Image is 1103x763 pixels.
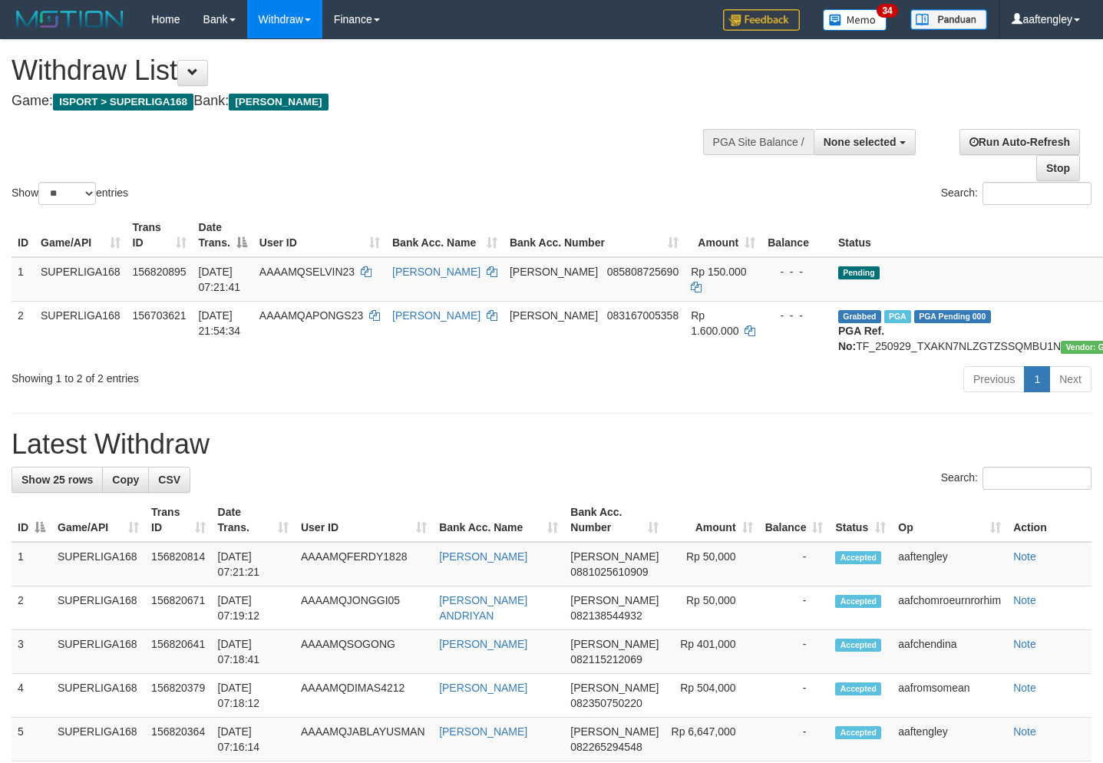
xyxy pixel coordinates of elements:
th: Bank Acc. Name: activate to sort column ascending [433,498,564,542]
td: 5 [12,718,51,761]
a: Note [1013,594,1036,606]
h4: Game: Bank: [12,94,720,109]
td: [DATE] 07:16:14 [212,718,295,761]
input: Search: [982,467,1091,490]
span: Accepted [835,726,881,739]
td: SUPERLIGA168 [51,674,145,718]
span: CSV [158,474,180,486]
a: Next [1049,366,1091,392]
span: Rp 1.600.000 [691,309,738,337]
th: Trans ID: activate to sort column ascending [127,213,193,257]
td: [DATE] 07:18:12 [212,674,295,718]
a: [PERSON_NAME] [439,638,527,650]
label: Show entries [12,182,128,205]
th: Trans ID: activate to sort column ascending [145,498,212,542]
a: [PERSON_NAME] [439,725,527,738]
td: 1 [12,257,35,302]
td: 2 [12,301,35,360]
td: SUPERLIGA168 [51,542,145,586]
a: Note [1013,550,1036,563]
span: [DATE] 07:21:41 [199,266,241,293]
td: SUPERLIGA168 [35,301,127,360]
span: Copy 085808725690 to clipboard [607,266,679,278]
a: 1 [1024,366,1050,392]
a: [PERSON_NAME] [392,309,480,322]
a: Note [1013,725,1036,738]
span: Accepted [835,595,881,608]
span: Copy 082350750220 to clipboard [570,697,642,709]
td: 156820814 [145,542,212,586]
a: Run Auto-Refresh [959,129,1080,155]
a: [PERSON_NAME] [439,682,527,694]
span: Copy 082138544932 to clipboard [570,609,642,622]
a: Show 25 rows [12,467,103,493]
th: Bank Acc. Name: activate to sort column ascending [386,213,504,257]
span: Pending [838,266,880,279]
td: 156820364 [145,718,212,761]
span: [PERSON_NAME] [510,309,598,322]
span: Copy 082265294548 to clipboard [570,741,642,753]
td: - [759,718,830,761]
b: PGA Ref. No: [838,325,884,352]
span: [PERSON_NAME] [570,550,659,563]
td: SUPERLIGA168 [51,718,145,761]
td: AAAAMQFERDY1828 [295,542,433,586]
span: 156820895 [133,266,187,278]
span: Accepted [835,551,881,564]
a: [PERSON_NAME] [392,266,480,278]
span: [DATE] 21:54:34 [199,309,241,337]
td: SUPERLIGA168 [35,257,127,302]
th: Bank Acc. Number: activate to sort column ascending [504,213,685,257]
a: [PERSON_NAME] [439,550,527,563]
th: Amount: activate to sort column ascending [685,213,761,257]
span: [PERSON_NAME] [570,638,659,650]
span: [PERSON_NAME] [570,594,659,606]
td: - [759,586,830,630]
a: Copy [102,467,149,493]
a: Stop [1036,155,1080,181]
th: Game/API: activate to sort column ascending [35,213,127,257]
h1: Latest Withdraw [12,429,1091,460]
div: PGA Site Balance / [703,129,814,155]
span: Copy [112,474,139,486]
span: 156703621 [133,309,187,322]
label: Search: [941,182,1091,205]
td: AAAAMQSOGONG [295,630,433,674]
td: 2 [12,586,51,630]
span: AAAAMQAPONGS23 [259,309,363,322]
span: Accepted [835,639,881,652]
td: AAAAMQJABLAYUSMAN [295,718,433,761]
td: SUPERLIGA168 [51,630,145,674]
img: Button%20Memo.svg [823,9,887,31]
div: - - - [768,264,826,279]
span: 34 [877,4,897,18]
a: [PERSON_NAME] ANDRIYAN [439,594,527,622]
span: [PERSON_NAME] [510,266,598,278]
th: User ID: activate to sort column ascending [253,213,386,257]
span: Copy 0881025610909 to clipboard [570,566,648,578]
span: Rp 150.000 [691,266,746,278]
th: Balance: activate to sort column ascending [759,498,830,542]
h1: Withdraw List [12,55,720,86]
a: Previous [963,366,1025,392]
img: MOTION_logo.png [12,8,128,31]
button: None selected [814,129,916,155]
td: aaftengley [892,542,1007,586]
span: Show 25 rows [21,474,93,486]
td: 156820671 [145,586,212,630]
td: - [759,542,830,586]
td: [DATE] 07:19:12 [212,586,295,630]
td: [DATE] 07:21:21 [212,542,295,586]
td: 156820379 [145,674,212,718]
td: 1 [12,542,51,586]
td: - [759,674,830,718]
div: - - - [768,308,826,323]
a: Note [1013,638,1036,650]
td: Rp 6,647,000 [665,718,758,761]
span: Grabbed [838,310,881,323]
span: Copy 082115212069 to clipboard [570,653,642,666]
td: SUPERLIGA168 [51,586,145,630]
td: Rp 401,000 [665,630,758,674]
th: Date Trans.: activate to sort column descending [193,213,253,257]
th: ID [12,213,35,257]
